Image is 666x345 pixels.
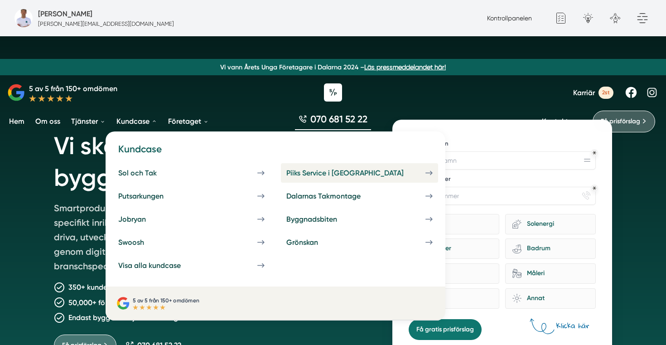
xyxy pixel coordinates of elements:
[118,192,185,200] div: Putsarkungen
[601,117,640,126] span: Få prisförslag
[364,63,446,71] a: Läs pressmeddelandet här!
[118,215,168,224] div: Jobryan
[573,87,613,99] a: Karriär 2st
[281,163,438,183] a: Piiks Service i [GEOGRAPHIC_DATA]
[113,186,270,206] a: Putsarkungen
[598,87,613,99] span: 2st
[133,296,199,305] p: 5 av 5 från 150+ omdömen
[409,319,482,340] button: Få gratis prisförslag
[115,110,159,133] a: Kundcase
[69,110,107,133] a: Tjänster
[409,175,596,185] label: Telefonnummer
[593,111,655,132] a: Få prisförslag
[4,63,662,72] p: Vi vann Årets Unga Företagare i Dalarna 2024 –
[573,88,595,97] span: Karriär
[68,297,179,308] p: 50,000+ förfrågningar levererade
[310,112,367,126] span: 070 681 52 22
[118,238,166,247] div: Swoosh
[118,261,203,270] div: Visa alla kundcase
[593,186,596,190] div: Obligatoriskt
[68,312,178,323] p: Endast bygg- och tjänsteföretag
[166,110,211,133] a: Företaget
[34,110,62,133] a: Om oss
[295,112,371,130] a: 070 681 52 22
[68,282,155,293] p: 350+ kunder nöjda kunder
[286,238,340,247] div: Grönskan
[118,169,179,177] div: Sol och Tak
[7,110,26,133] a: Hem
[286,192,382,200] div: Dalarnas Takmontage
[281,209,438,229] a: Byggnadsbiten
[286,169,425,177] div: Piiks Service i [GEOGRAPHIC_DATA]
[29,83,117,94] p: 5 av 5 från 150+ omdömen
[286,215,359,224] div: Byggnadsbiten
[113,209,270,229] a: Jobryan
[38,19,174,28] p: [PERSON_NAME][EMAIL_ADDRESS][DOMAIN_NAME]
[113,163,270,183] a: Sol och Tak
[409,187,596,205] input: Telefonnummer
[54,201,315,277] p: Smartproduktion är ett entreprenörsdrivet bolag som är specifikt inriktade mot att hjälpa bygg- o...
[113,142,438,163] h4: Kundcase
[54,120,371,201] h1: Vi skapar tillväxt för bygg- och tjänsteföretag
[113,256,270,275] a: Visa alla kundcase
[542,117,585,126] a: Kontakta oss
[14,9,33,27] img: foretagsbild-pa-smartproduktion-en-webbyraer-i-dalarnas-lan.png
[38,8,92,19] h5: Administratör
[409,151,596,170] input: Företagsnamn
[113,233,270,252] a: Swoosh
[593,151,596,155] div: Obligatoriskt
[409,140,596,150] label: Företagsnamn
[281,186,438,206] a: Dalarnas Takmontage
[281,233,438,252] a: Grönskan
[487,15,532,22] a: Kontrollpanelen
